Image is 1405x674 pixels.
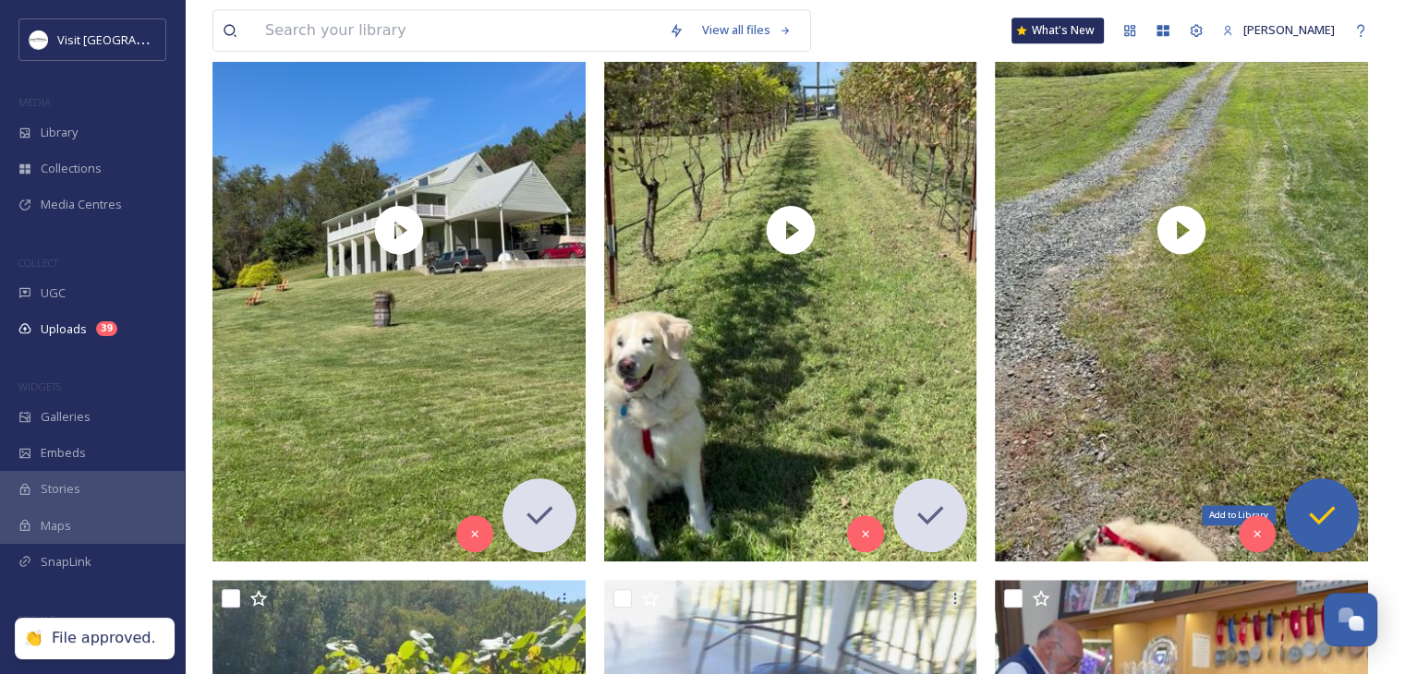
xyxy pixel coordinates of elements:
[24,629,42,648] div: 👏
[1213,12,1344,48] a: [PERSON_NAME]
[18,612,55,626] span: SOCIALS
[256,10,660,51] input: Search your library
[41,517,71,535] span: Maps
[1202,505,1276,525] div: Add to Library
[41,444,86,462] span: Embeds
[41,196,122,213] span: Media Centres
[30,30,48,49] img: Circle%20Logo.png
[693,12,801,48] a: View all files
[41,160,102,177] span: Collections
[18,256,58,270] span: COLLECT
[1243,21,1335,38] span: [PERSON_NAME]
[41,124,78,141] span: Library
[52,629,156,648] div: File approved.
[57,30,200,48] span: Visit [GEOGRAPHIC_DATA]
[41,480,80,498] span: Stories
[18,95,51,109] span: MEDIA
[18,379,61,393] span: WIDGETS
[96,321,117,336] div: 39
[41,408,91,426] span: Galleries
[41,320,87,338] span: Uploads
[41,553,91,571] span: SnapLink
[41,284,66,302] span: UGC
[1011,18,1104,43] a: What's New
[1324,593,1377,646] button: Open Chat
